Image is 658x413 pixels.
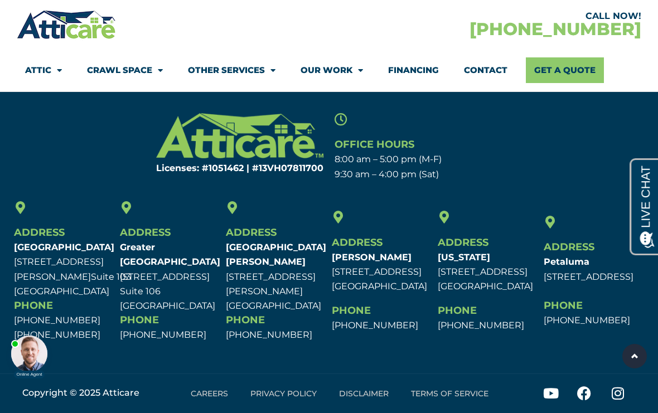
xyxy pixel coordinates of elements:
[14,226,65,239] span: Address
[544,299,583,312] span: Phone
[14,242,114,252] b: [GEOGRAPHIC_DATA]
[120,242,220,267] b: Greater [GEOGRAPHIC_DATA]
[120,240,220,313] p: [STREET_ADDRESS] Suite 106 [GEOGRAPHIC_DATA]
[438,236,488,249] span: Address
[332,304,371,317] span: Phone
[25,57,62,83] a: Attic
[438,250,538,294] p: [STREET_ADDRESS] [GEOGRAPHIC_DATA]
[400,381,500,406] a: Terms of Service
[526,57,604,83] a: Get A Quote
[180,381,239,406] a: Careers
[27,9,90,23] span: Opens a chat window
[332,236,383,249] span: Address
[120,226,171,239] span: Address
[22,386,148,400] div: Copyright © 2025 Atticare
[544,256,589,267] b: Petaluma
[332,250,432,294] p: [STREET_ADDRESS] [GEOGRAPHIC_DATA]
[226,314,265,326] span: Phone
[239,381,328,406] a: Privacy Policy
[159,381,519,406] nav: Menu
[25,57,633,83] nav: Menu
[301,57,363,83] a: Our Work
[544,255,644,284] p: [STREET_ADDRESS]
[91,271,131,282] span: Suite 103
[226,226,277,239] span: Address
[388,57,439,83] a: Financing
[438,304,477,317] span: Phone
[438,252,490,263] b: [US_STATE]
[335,138,414,150] span: Office Hours
[87,57,163,83] a: Crawl Space
[6,296,184,380] iframe: Chat Invitation
[188,57,275,83] a: Other Services
[335,152,535,182] p: 8:00 am – 5:00 pm (M-F) 9:30 am – 4:00 pm (Sat)
[464,57,507,83] a: Contact
[328,381,400,406] a: Disclaimer
[124,164,324,173] h6: Licenses: #1051462 | #13VH078117​00
[14,240,114,299] p: [STREET_ADDRESS][PERSON_NAME] [GEOGRAPHIC_DATA]
[332,252,412,263] b: [PERSON_NAME]
[544,241,594,253] span: Address
[329,12,641,21] div: CALL NOW!
[226,242,326,267] b: [GEOGRAPHIC_DATA][PERSON_NAME]
[226,240,326,313] p: [STREET_ADDRESS][PERSON_NAME] [GEOGRAPHIC_DATA]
